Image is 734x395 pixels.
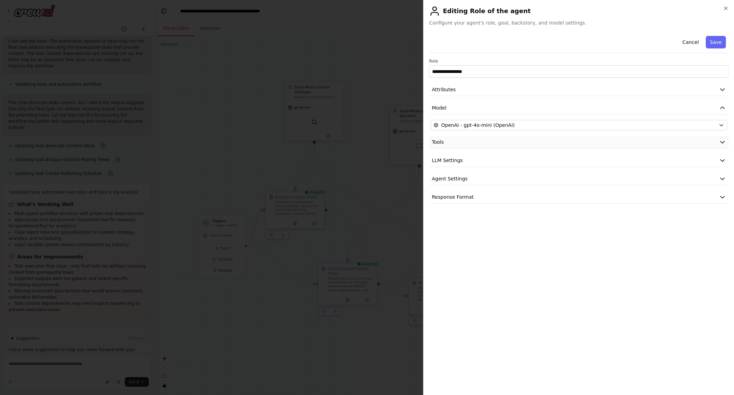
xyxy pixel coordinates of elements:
[432,157,463,164] span: LLM Settings
[429,19,728,26] span: Configure your agent's role, goal, backstory, and model settings.
[429,191,728,204] button: Response Format
[432,86,456,93] span: Attributes
[429,58,728,64] label: Role
[429,154,728,167] button: LLM Settings
[429,102,728,114] button: Model
[441,122,515,129] span: OpenAI - gpt-4o-mini (OpenAI)
[678,36,703,48] button: Cancel
[430,120,727,130] button: OpenAI - gpt-4o-mini (OpenAI)
[432,194,474,200] span: Response Format
[429,6,728,17] h2: Editing Role of the agent
[429,136,728,149] button: Tools
[432,139,444,145] span: Tools
[432,104,446,111] span: Model
[429,172,728,185] button: Agent Settings
[432,175,467,182] span: Agent Settings
[429,83,728,96] button: Attributes
[706,36,726,48] button: Save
